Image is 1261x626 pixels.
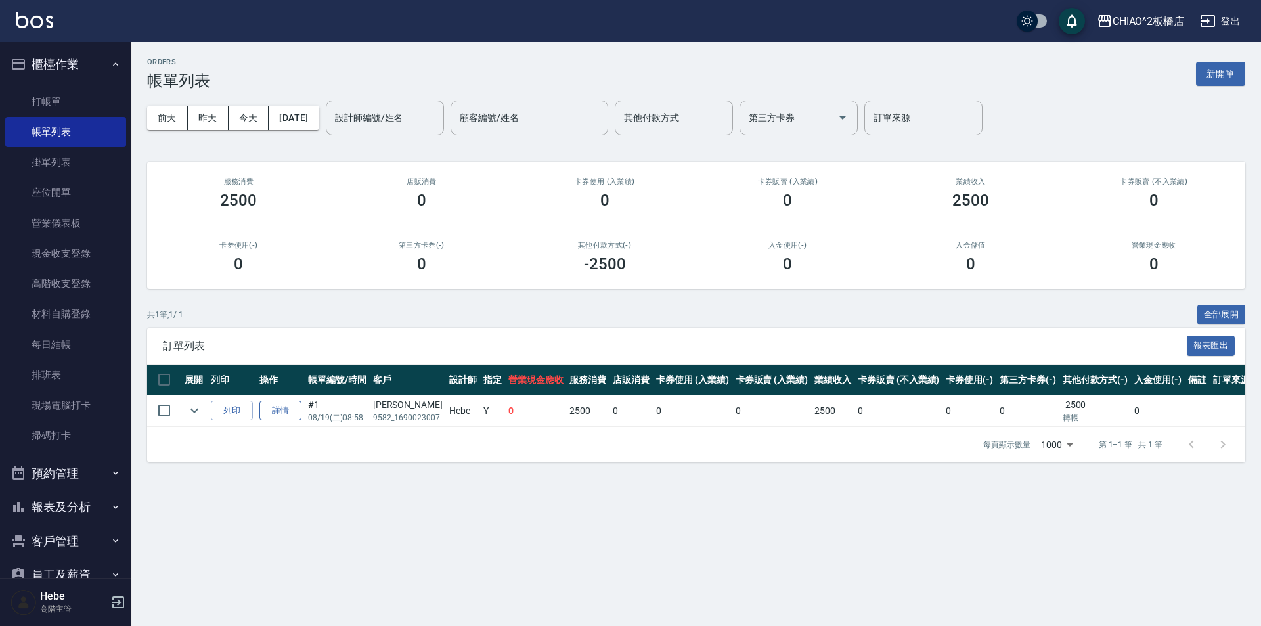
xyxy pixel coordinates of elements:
td: #1 [305,395,370,426]
td: 0 [732,395,812,426]
a: 材料自購登錄 [5,299,126,329]
h3: -2500 [584,255,626,273]
th: 列印 [208,365,256,395]
a: 高階收支登錄 [5,269,126,299]
button: 前天 [147,106,188,130]
a: 新開單 [1196,67,1245,79]
a: 打帳單 [5,87,126,117]
th: 卡券使用(-) [942,365,996,395]
div: [PERSON_NAME] [373,398,443,412]
td: 0 [609,395,653,426]
button: 昨天 [188,106,229,130]
th: 備註 [1185,365,1210,395]
h2: 其他付款方式(-) [529,241,680,250]
img: Logo [16,12,53,28]
button: 客戶管理 [5,524,126,558]
th: 展開 [181,365,208,395]
h3: 0 [966,255,975,273]
h3: 帳單列表 [147,72,210,90]
a: 營業儀表板 [5,208,126,238]
h2: 第三方卡券(-) [346,241,498,250]
h2: ORDERS [147,58,210,66]
button: expand row [185,401,204,420]
h2: 入金儲值 [895,241,1047,250]
p: 08/19 (二) 08:58 [308,412,366,424]
h2: 卡券使用(-) [163,241,315,250]
button: 列印 [211,401,253,421]
h3: 0 [600,191,609,210]
span: 訂單列表 [163,340,1187,353]
button: 新開單 [1196,62,1245,86]
h3: 0 [783,255,792,273]
h5: Hebe [40,590,107,603]
td: 0 [854,395,942,426]
h2: 業績收入 [895,177,1047,186]
p: 第 1–1 筆 共 1 筆 [1099,439,1162,451]
a: 帳單列表 [5,117,126,147]
th: 營業現金應收 [505,365,567,395]
h3: 0 [1149,191,1159,210]
a: 座位開單 [5,177,126,208]
th: 店販消費 [609,365,653,395]
h2: 卡券使用 (入業績) [529,177,680,186]
div: CHIAO^2板橋店 [1113,13,1185,30]
p: 9582_1690023007 [373,412,443,424]
td: Hebe [446,395,480,426]
th: 訂單來源 [1210,365,1253,395]
th: 第三方卡券(-) [996,365,1059,395]
th: 帳單編號/時間 [305,365,370,395]
button: CHIAO^2板橋店 [1092,8,1190,35]
th: 設計師 [446,365,480,395]
h3: 2500 [952,191,989,210]
td: 0 [1131,395,1185,426]
td: 0 [505,395,567,426]
td: 2500 [566,395,609,426]
button: [DATE] [269,106,319,130]
p: 每頁顯示數量 [983,439,1030,451]
h2: 卡券販賣 (不入業績) [1078,177,1229,186]
a: 掃碼打卡 [5,420,126,451]
h3: 2500 [220,191,257,210]
td: 0 [996,395,1059,426]
a: 排班表 [5,360,126,390]
button: 今天 [229,106,269,130]
td: Y [480,395,505,426]
div: 1000 [1036,427,1078,462]
p: 轉帳 [1063,412,1128,424]
button: 登出 [1195,9,1245,34]
button: 預約管理 [5,457,126,491]
th: 服務消費 [566,365,609,395]
td: 0 [653,395,732,426]
button: save [1059,8,1085,34]
button: 報表及分析 [5,490,126,524]
button: 櫃檯作業 [5,47,126,81]
h2: 入金使用(-) [712,241,864,250]
h3: 0 [417,255,426,273]
a: 現金收支登錄 [5,238,126,269]
h3: 0 [783,191,792,210]
th: 指定 [480,365,505,395]
th: 卡券販賣 (不入業績) [854,365,942,395]
a: 掛單列表 [5,147,126,177]
a: 每日結帳 [5,330,126,360]
h2: 營業現金應收 [1078,241,1229,250]
a: 報表匯出 [1187,339,1235,351]
td: -2500 [1059,395,1132,426]
th: 操作 [256,365,305,395]
th: 卡券販賣 (入業績) [732,365,812,395]
button: 報表匯出 [1187,336,1235,356]
th: 業績收入 [811,365,854,395]
th: 其他付款方式(-) [1059,365,1132,395]
td: 0 [942,395,996,426]
button: 全部展開 [1197,305,1246,325]
h3: 0 [1149,255,1159,273]
button: 員工及薪資 [5,558,126,592]
a: 現場電腦打卡 [5,390,126,420]
button: Open [832,107,853,128]
h2: 店販消費 [346,177,498,186]
h2: 卡券販賣 (入業績) [712,177,864,186]
th: 客戶 [370,365,446,395]
th: 卡券使用 (入業績) [653,365,732,395]
img: Person [11,589,37,615]
h3: 0 [234,255,243,273]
